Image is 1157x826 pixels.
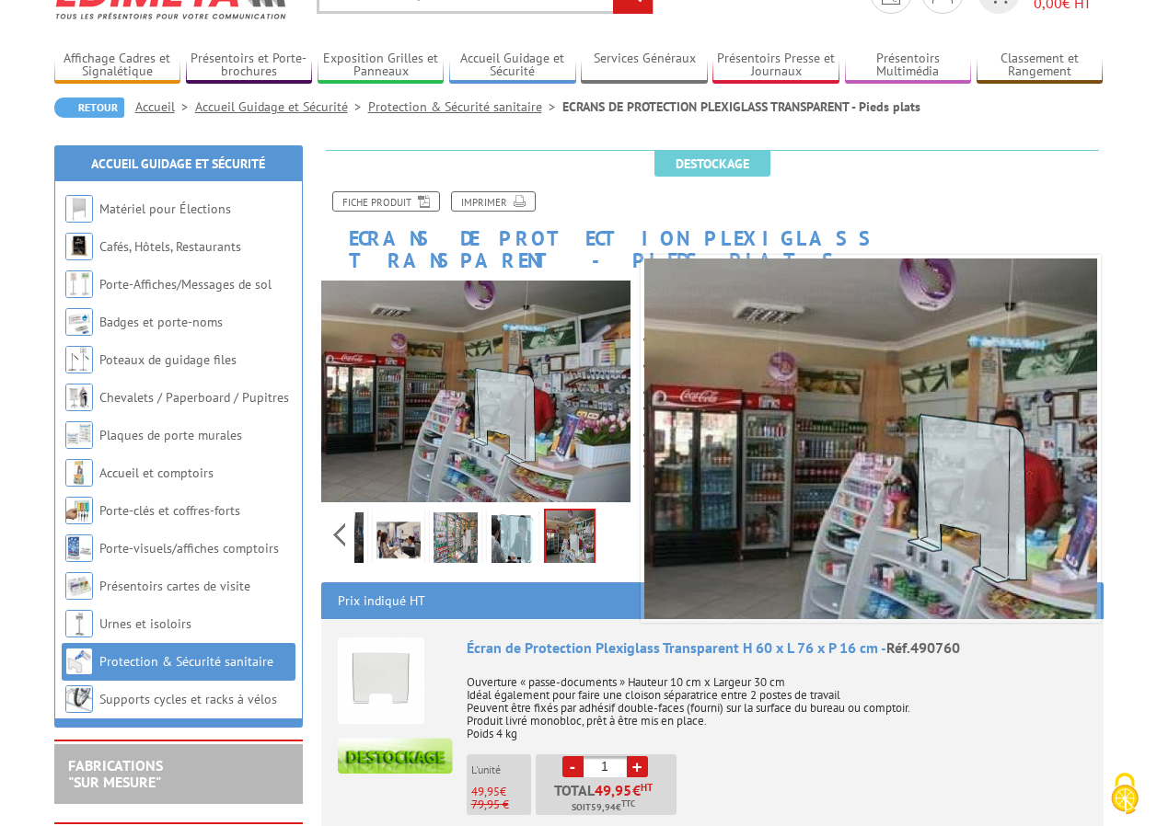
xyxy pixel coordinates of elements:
[99,540,279,556] a: Porte-visuels/affiches comptoirs
[99,314,223,330] a: Badges et porte-noms
[65,233,93,260] img: Cafés, Hôtels, Restaurants
[621,798,635,809] sup: TTC
[467,637,1087,659] div: Écran de Protection Plexiglass Transparent H 60 x L 76 x P 16 cm -
[99,502,240,519] a: Porte-clés et coffres-forts
[540,783,677,815] p: Total
[65,497,93,524] img: Porte-clés et coffres-forts
[491,512,535,569] img: ecran_protection_plexiglass_transparent_490760_5bis.jpg
[1093,763,1157,826] button: Cookies (fenêtre modale)
[632,783,641,797] span: €
[471,786,531,798] p: €
[338,738,453,774] img: destockage
[65,308,93,336] img: Badges et porte-noms
[471,763,531,776] p: L'unité
[712,51,839,81] a: Présentoirs Presse et Journaux
[449,51,576,81] a: Accueil Guidage et Sécurité
[91,155,265,172] a: Accueil Guidage et Sécurité
[68,756,163,791] a: FABRICATIONS"Sur Mesure"
[99,389,289,406] a: Chevalets / Paperboard / Pupitres
[65,572,93,600] img: Présentoirs cartes de visite
[595,783,632,797] span: 49,95
[627,756,648,777] a: +
[195,98,368,115] a: Accueil Guidage et Sécurité
[321,281,631,501] img: ecran_protection_plexiglass_transparent_490760_6bis.jpg
[99,238,241,255] a: Cafés, Hôtels, Restaurants
[562,756,584,777] a: -
[99,653,273,670] a: Protection & Sécurité sanitaire
[338,582,425,619] p: Prix indiqué HT
[562,98,920,116] li: ECRANS DE PROTECTION PLEXIGLASS TRANSPARENT - Pieds plats
[467,663,1087,740] p: Ouverture « passe-documents » Hauteur 10 cm x Largeur 30 cm Idéal également pour faire une cloiso...
[546,511,594,568] img: ecran_protection_plexiglass_transparent_490760_6bis.jpg
[65,270,93,298] img: Porte-Affiches/Messages de sol
[65,195,93,223] img: Matériel pour Élections
[135,98,195,115] a: Accueil
[332,191,440,212] a: Fiche produit
[376,512,421,569] img: ecran_protection_plexiglass_transparent_490790_3bis.jpg
[318,51,445,81] a: Exposition Grilles et Panneaux
[54,98,124,118] a: Retour
[99,201,231,217] a: Matériel pour Élections
[434,512,478,569] img: ecran_protection_plexiglass_transparent_490760_4.jpg
[99,578,250,594] a: Présentoirs cartes de visite
[65,610,93,637] img: Urnes et isoloirs
[330,520,348,550] span: Previous
[99,427,242,443] a: Plaques de porte murales
[886,638,960,657] span: Réf.490760
[99,465,214,481] a: Accueil et comptoirs
[845,51,972,81] a: Présentoirs Multimédia
[451,191,536,212] a: Imprimer
[65,685,93,713] img: Supports cycles et racks à vélos
[977,51,1104,81] a: Classement et Rangement
[65,648,93,675] img: Protection & Sécurité sanitaire
[1102,771,1148,817] img: Cookies (fenêtre modale)
[65,459,93,487] img: Accueil et comptoirs
[471,784,500,799] span: 49,95
[99,351,237,368] a: Poteaux de guidage files
[641,781,653,794] sup: HT
[572,800,635,815] span: Soit €
[65,534,93,562] img: Porte-visuels/affiches comptoirs
[99,691,277,707] a: Supports cycles et racks à vélos
[338,637,424,724] img: Écran de Protection Plexiglass Transparent H 60 x L 76 x P 16 cm
[591,800,616,815] span: 59,94
[471,798,531,811] p: 79,95 €
[581,51,708,81] a: Services Généraux
[65,346,93,373] img: Poteaux de guidage files
[368,98,562,115] a: Protection & Sécurité sanitaire
[99,276,272,293] a: Porte-Affiches/Messages de sol
[654,151,770,177] span: Destockage
[65,421,93,449] img: Plaques de porte murales
[54,51,181,81] a: Affichage Cadres et Signalétique
[99,615,191,632] a: Urnes et isoloirs
[186,51,313,81] a: Présentoirs et Porte-brochures
[65,384,93,411] img: Chevalets / Paperboard / Pupitres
